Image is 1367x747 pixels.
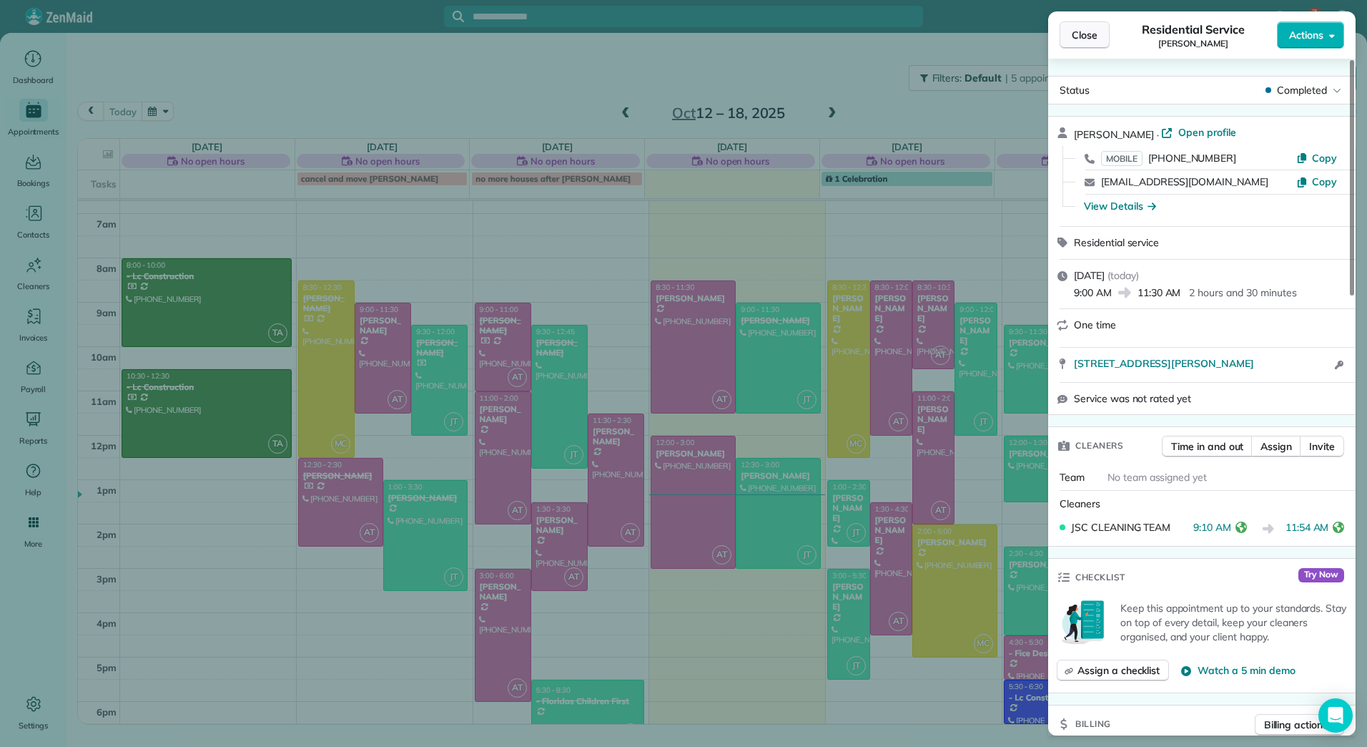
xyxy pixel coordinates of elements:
[1331,356,1347,373] button: Open access information
[1300,436,1344,457] button: Invite
[1071,520,1170,534] span: JSC CLEANING TEAM
[1074,285,1112,300] span: 9:00 AM
[1251,436,1301,457] button: Assign
[1298,568,1344,582] span: Try Now
[1057,660,1169,681] button: Assign a checklist
[1296,175,1337,189] button: Copy
[1260,439,1292,454] span: Assign
[1072,28,1097,42] span: Close
[1074,128,1154,141] span: [PERSON_NAME]
[1189,285,1296,300] p: 2 hours and 30 minutes
[1101,151,1236,165] a: MOBILE[PHONE_NUMBER]
[1075,717,1111,731] span: Billing
[1060,21,1110,49] button: Close
[1148,152,1236,165] span: [PHONE_NUMBER]
[1074,391,1191,406] span: Service was not rated yet
[1060,471,1085,484] span: Team
[1312,152,1337,165] span: Copy
[1142,21,1244,38] span: Residential Service
[1074,269,1105,282] span: [DATE]
[1198,663,1295,678] span: Watch a 5 min demo
[1162,436,1253,457] button: Time in and out
[1060,497,1100,510] span: Cleaners
[1107,269,1139,282] span: ( today )
[1074,236,1159,249] span: Residential service
[1264,718,1328,732] span: Billing actions
[1289,28,1323,42] span: Actions
[1060,84,1090,97] span: Status
[1178,125,1236,140] span: Open profile
[1077,663,1160,678] span: Assign a checklist
[1193,520,1231,538] span: 9:10 AM
[1296,151,1337,165] button: Copy
[1107,471,1207,484] span: No team assigned yet
[1180,663,1295,678] button: Watch a 5 min demo
[1312,175,1337,188] span: Copy
[1318,698,1353,733] div: Open Intercom Messenger
[1120,601,1347,644] p: Keep this appointment up to your standards. Stay on top of every detail, keep your cleaners organ...
[1074,356,1331,371] a: [STREET_ADDRESS][PERSON_NAME]
[1074,356,1254,371] span: [STREET_ADDRESS][PERSON_NAME]
[1161,125,1236,140] a: Open profile
[1075,439,1123,453] span: Cleaners
[1137,285,1181,300] span: 11:30 AM
[1154,129,1162,140] span: ·
[1158,38,1228,49] span: [PERSON_NAME]
[1074,318,1116,331] span: One time
[1285,520,1329,538] span: 11:54 AM
[1075,570,1125,585] span: Checklist
[1101,175,1268,188] a: [EMAIL_ADDRESS][DOMAIN_NAME]
[1309,439,1335,454] span: Invite
[1171,439,1243,454] span: Time in and out
[1101,151,1143,166] span: MOBILE
[1084,199,1156,213] button: View Details
[1277,83,1327,97] span: Completed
